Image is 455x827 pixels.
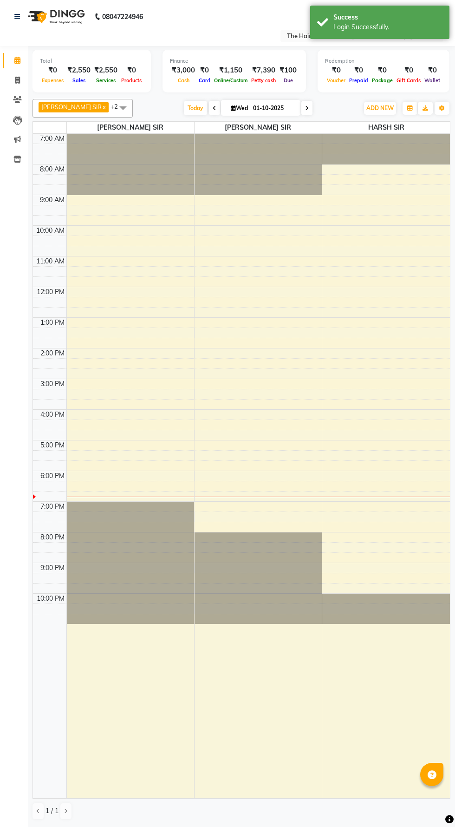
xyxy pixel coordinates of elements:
div: ₹0 [40,65,65,76]
a: x [102,103,106,111]
div: ₹0 [347,65,370,76]
div: ₹0 [395,65,422,76]
span: Services [94,77,117,84]
div: 7:00 PM [39,502,66,512]
div: 2:00 PM [39,348,66,358]
div: ₹2,550 [92,65,119,76]
div: Login Successfully. [333,22,442,32]
span: Expenses [40,77,65,84]
div: 1:00 PM [39,318,66,328]
span: Voucher [325,77,347,84]
div: Total [40,57,143,65]
div: ₹0 [197,65,212,76]
div: ₹3,000 [170,65,197,76]
span: Package [370,77,395,84]
img: logo [24,4,87,30]
span: Today [184,101,207,115]
span: [PERSON_NAME] SIR [195,122,322,133]
div: 10:00 PM [35,594,66,604]
span: Due [282,77,295,84]
div: ₹7,390 [249,65,278,76]
div: Redemption [325,57,442,65]
div: 9:00 PM [39,563,66,573]
div: 3:00 PM [39,379,66,389]
div: Finance [170,57,299,65]
span: Sales [71,77,87,84]
span: Wed [228,105,250,112]
div: 11:00 AM [34,256,66,266]
div: 9:00 AM [38,195,66,205]
div: ₹0 [370,65,395,76]
div: 5:00 PM [39,440,66,450]
span: HARSH SIR [322,122,450,133]
div: 6:00 PM [39,471,66,481]
input: 2025-10-01 [250,101,297,115]
div: ₹0 [119,65,143,76]
div: ₹0 [325,65,347,76]
span: [PERSON_NAME] SIR [41,103,102,111]
span: Card [197,77,212,84]
div: 7:00 AM [38,134,66,144]
div: 10:00 AM [34,226,66,236]
span: Petty cash [249,77,278,84]
div: 8:00 AM [38,164,66,174]
div: ₹100 [278,65,299,76]
span: Gift Cards [395,77,422,84]
div: 12:00 PM [35,287,66,297]
span: Prepaid [347,77,370,84]
span: ADD NEW [366,105,394,112]
div: Success [333,13,442,22]
div: ₹1,150 [212,65,249,76]
div: 4:00 PM [39,410,66,420]
span: Cash [176,77,191,84]
span: +2 [110,103,125,110]
div: ₹2,550 [65,65,92,76]
span: [PERSON_NAME] SIR [67,122,194,133]
span: Wallet [422,77,442,84]
button: ADD NEW [364,102,396,115]
span: 1 / 1 [45,806,58,816]
div: ₹0 [422,65,442,76]
b: 08047224946 [102,4,143,30]
span: Products [119,77,143,84]
div: 8:00 PM [39,532,66,542]
span: Online/Custom [212,77,249,84]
